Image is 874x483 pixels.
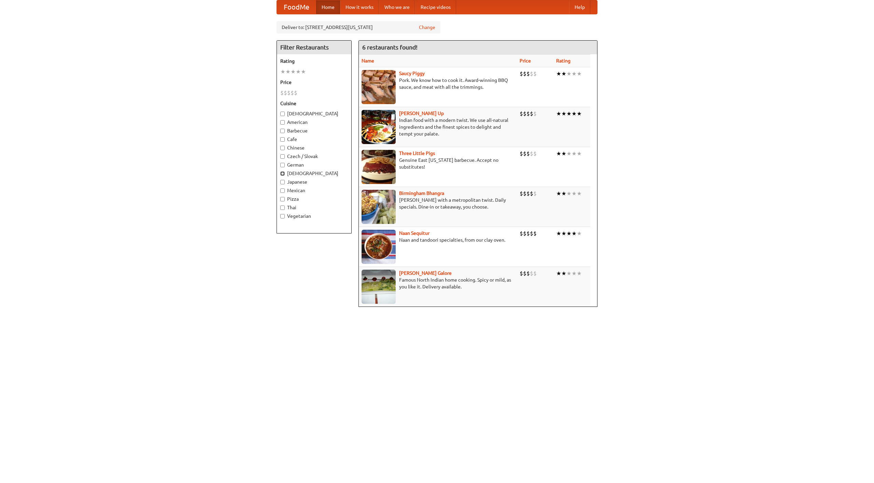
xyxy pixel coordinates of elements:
[526,70,530,77] li: $
[280,120,285,125] input: American
[362,237,514,243] p: Naan and tandoori specialties, from our clay oven.
[287,89,291,97] li: $
[577,190,582,197] li: ★
[561,190,566,197] li: ★
[520,270,523,277] li: $
[577,110,582,117] li: ★
[572,110,577,117] li: ★
[526,150,530,157] li: $
[572,230,577,237] li: ★
[572,190,577,197] li: ★
[285,68,291,75] li: ★
[572,270,577,277] li: ★
[523,150,526,157] li: $
[280,68,285,75] li: ★
[280,58,348,65] h5: Rating
[280,179,348,185] label: Japanese
[280,170,348,177] label: [DEMOGRAPHIC_DATA]
[523,270,526,277] li: $
[280,100,348,107] h5: Cuisine
[296,68,301,75] li: ★
[362,197,514,210] p: [PERSON_NAME] with a metropolitan twist. Daily specials. Dine-in or takeaway, you choose.
[362,270,396,304] img: currygalore.jpg
[523,230,526,237] li: $
[280,205,285,210] input: Thai
[520,230,523,237] li: $
[280,213,348,219] label: Vegetarian
[533,190,537,197] li: $
[577,270,582,277] li: ★
[530,110,533,117] li: $
[280,119,348,126] label: American
[280,146,285,150] input: Chinese
[577,230,582,237] li: ★
[561,230,566,237] li: ★
[526,230,530,237] li: $
[520,58,531,63] a: Price
[530,70,533,77] li: $
[280,153,348,160] label: Czech / Slovak
[399,190,444,196] a: Birmingham Bhangra
[566,70,572,77] li: ★
[572,150,577,157] li: ★
[399,270,452,276] a: [PERSON_NAME] Galore
[556,270,561,277] li: ★
[530,150,533,157] li: $
[415,0,456,14] a: Recipe videos
[277,21,440,33] div: Deliver to: [STREET_ADDRESS][US_STATE]
[362,44,418,51] ng-pluralize: 6 restaurants found!
[362,157,514,170] p: Genuine East [US_STATE] barbecue. Accept no substitutes!
[533,70,537,77] li: $
[556,230,561,237] li: ★
[577,150,582,157] li: ★
[530,190,533,197] li: $
[280,112,285,116] input: [DEMOGRAPHIC_DATA]
[280,163,285,167] input: German
[362,190,396,224] img: bhangra.jpg
[569,0,590,14] a: Help
[379,0,415,14] a: Who we are
[523,70,526,77] li: $
[280,187,348,194] label: Mexican
[520,190,523,197] li: $
[399,230,429,236] b: Naan Sequitur
[294,89,297,97] li: $
[530,270,533,277] li: $
[526,270,530,277] li: $
[362,276,514,290] p: Famous North Indian home cooking. Spicy or mild, as you like it. Delivery available.
[533,110,537,117] li: $
[340,0,379,14] a: How it works
[556,150,561,157] li: ★
[520,150,523,157] li: $
[362,58,374,63] a: Name
[419,24,435,31] a: Change
[566,190,572,197] li: ★
[280,161,348,168] label: German
[399,151,435,156] a: Three Little Pigs
[291,89,294,97] li: $
[280,171,285,176] input: [DEMOGRAPHIC_DATA]
[301,68,306,75] li: ★
[280,180,285,184] input: Japanese
[280,89,284,97] li: $
[280,129,285,133] input: Barbecue
[280,197,285,201] input: Pizza
[280,154,285,159] input: Czech / Slovak
[566,270,572,277] li: ★
[533,150,537,157] li: $
[556,110,561,117] li: ★
[362,117,514,137] p: Indian food with a modern twist. We use all-natural ingredients and the finest spices to delight ...
[523,110,526,117] li: $
[280,188,285,193] input: Mexican
[284,89,287,97] li: $
[362,70,396,104] img: saucy.jpg
[566,150,572,157] li: ★
[291,68,296,75] li: ★
[526,110,530,117] li: $
[399,111,444,116] a: [PERSON_NAME] Up
[526,190,530,197] li: $
[523,190,526,197] li: $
